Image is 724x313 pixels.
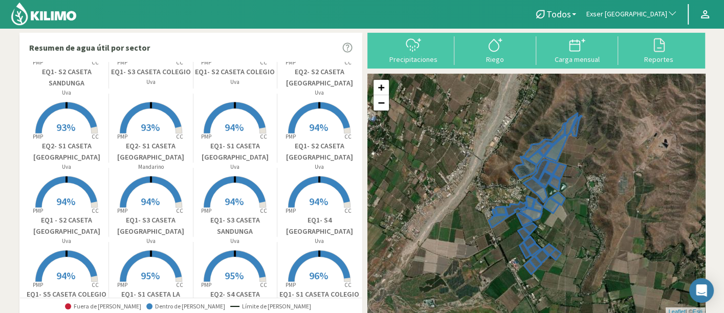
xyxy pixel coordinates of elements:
[33,59,43,66] tspan: PMP
[109,78,193,86] p: Uva
[260,281,268,288] tspan: CC
[374,95,389,110] a: Zoom out
[345,59,352,66] tspan: CC
[536,36,618,63] button: Carga mensual
[621,56,697,63] div: Reportes
[376,56,451,63] div: Precipitaciones
[109,66,193,77] p: EQ1- S3 CASETA COLEGIO
[33,133,43,140] tspan: PMP
[539,56,615,63] div: Carga mensual
[25,289,109,300] p: EQ1- S5 CASETA COLEGIO
[201,281,211,288] tspan: PMP
[92,281,99,288] tspan: CC
[201,59,211,66] tspan: PMP
[92,133,99,140] tspan: CC
[193,78,277,86] p: Uva
[225,269,244,282] span: 95%
[581,3,683,26] button: Exser [GEOGRAPHIC_DATA]
[25,88,109,97] p: Uva
[109,237,193,245] p: Uva
[117,207,127,214] tspan: PMP
[225,195,244,208] span: 94%
[286,281,296,288] tspan: PMP
[25,237,109,245] p: Uva
[225,121,244,133] span: 94%
[25,215,109,237] p: EQ1 - S2 CASETA [GEOGRAPHIC_DATA]
[454,36,536,63] button: Riego
[141,195,160,208] span: 94%
[193,237,277,245] p: Uva
[141,269,160,282] span: 95%
[201,207,211,214] tspan: PMP
[374,80,389,95] a: Zoom in
[109,289,193,311] p: EQ1- S1 CASETA LA [PERSON_NAME]
[176,133,183,140] tspan: CC
[309,269,328,282] span: 96%
[230,303,311,310] span: Límite de [PERSON_NAME]
[586,9,667,19] span: Exser [GEOGRAPHIC_DATA]
[286,59,296,66] tspan: PMP
[372,36,454,63] button: Precipitaciones
[201,133,211,140] tspan: PMP
[286,207,296,214] tspan: PMP
[286,133,296,140] tspan: PMP
[56,195,75,208] span: 94%
[277,88,362,97] p: Uva
[309,121,328,133] span: 94%
[109,215,193,237] p: EQ1- S3 CASETA [GEOGRAPHIC_DATA]
[260,133,268,140] tspan: CC
[193,163,277,171] p: Uva
[176,59,183,66] tspan: CC
[345,281,352,288] tspan: CC
[117,281,127,288] tspan: PMP
[193,66,277,77] p: EQ1- S2 CASETA COLEGIO
[176,281,183,288] tspan: CC
[277,163,362,171] p: Uva
[546,9,571,19] span: Todos
[146,303,225,310] span: Dentro de [PERSON_NAME]
[33,207,43,214] tspan: PMP
[25,141,109,163] p: EQ2- S1 CASETA [GEOGRAPHIC_DATA]
[109,163,193,171] p: Mandarino
[618,36,700,63] button: Reportes
[25,163,109,171] p: Uva
[193,215,277,237] p: EQ1- S3 CASETA SANDUNGA
[277,66,362,88] p: EQ2- S2 CASETA [GEOGRAPHIC_DATA]
[193,141,277,163] p: EQ1- S1 CASETA [GEOGRAPHIC_DATA]
[193,289,277,311] p: EQ2- S4 CASETA [GEOGRAPHIC_DATA]
[56,269,75,282] span: 94%
[309,195,328,208] span: 94%
[56,121,75,133] span: 93%
[92,207,99,214] tspan: CC
[277,289,362,300] p: EQ1- S1 CASETA COLEGIO
[260,59,268,66] tspan: CC
[457,56,533,63] div: Riego
[141,121,160,133] span: 93%
[117,133,127,140] tspan: PMP
[345,207,352,214] tspan: CC
[29,41,150,54] p: Resumen de agua útil por sector
[92,59,99,66] tspan: CC
[25,66,109,88] p: EQ1- S2 CASETA SANDUNGA
[689,278,714,303] div: Open Intercom Messenger
[117,59,127,66] tspan: PMP
[277,141,362,163] p: EQ1- S2 CASETA [GEOGRAPHIC_DATA]
[260,207,268,214] tspan: CC
[277,237,362,245] p: Uva
[33,281,43,288] tspan: PMP
[277,215,362,237] p: EQ1- S4 [GEOGRAPHIC_DATA]
[345,133,352,140] tspan: CC
[176,207,183,214] tspan: CC
[65,303,141,310] span: Fuera de [PERSON_NAME]
[10,2,77,26] img: Kilimo
[109,141,193,163] p: EQ2- S1 CASETA [GEOGRAPHIC_DATA]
